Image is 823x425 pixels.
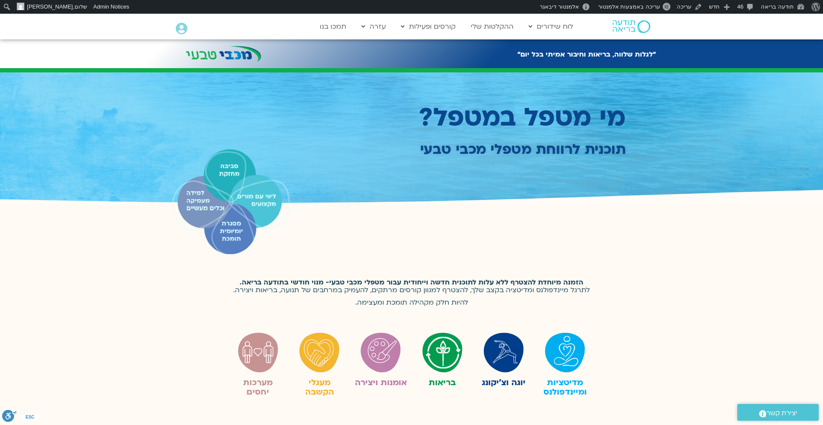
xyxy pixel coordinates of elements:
a: לוח שידורים [524,18,577,35]
h2: "לגלות שלווה, בריאות וחיבור אמיתי בכל יום" [517,51,656,58]
a: ההקלטות שלי [466,18,518,35]
a: יצירת קשר [737,404,819,421]
h2: מעגלי הקשבה [293,378,345,397]
a: תמכו בנו [315,18,351,35]
span: יצירת קשר [766,407,797,419]
span: [PERSON_NAME] [27,3,73,10]
img: תודעה בריאה [613,20,650,33]
h2: מערכות יחסים [231,378,284,397]
p: לתרגל מיינדפולנס ומדיטציה בקצב שלך, להצטרף למגוון קורסים מרתקים, להעמיק במרחבים של תנועה, בריאות ... [231,278,592,308]
strong: הזמנה מיוחדת להצטרף ללא עלות לתוכנית חדשה וייחודית עבור מטפלי מכבי טבעי- מנוי חודשי בתודעה בריאה. [240,278,583,287]
h2: יוגה וצ׳יקונג [477,378,530,387]
span: עריכה באמצעות אלמנטור [598,3,660,10]
span: במטפל? [419,100,516,135]
a: קורסים ופעילות [396,18,460,35]
h2: אומנות ויצירה [354,378,407,387]
h2: בריאות [416,378,469,387]
h2: מדיטציות ומיינדפולנס [539,378,592,397]
span: מי [599,100,626,135]
a: עזרה [357,18,390,35]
